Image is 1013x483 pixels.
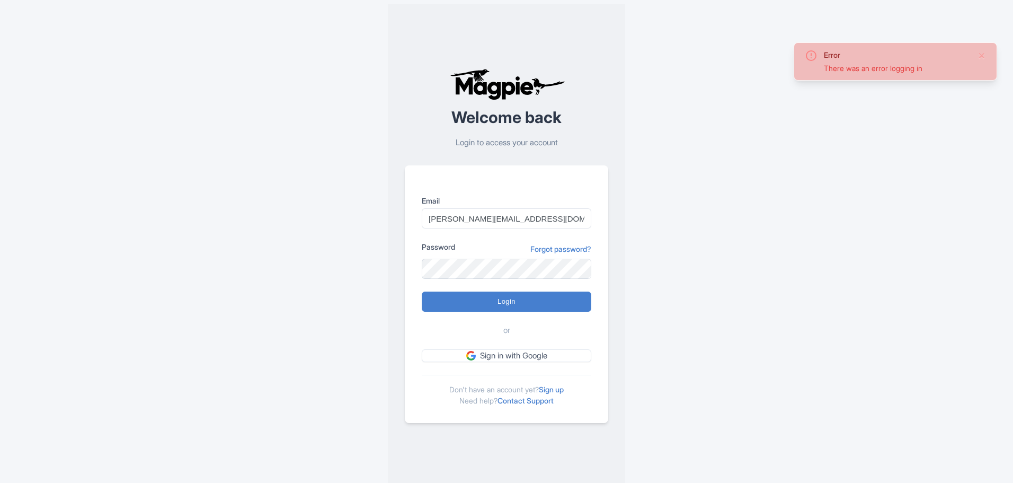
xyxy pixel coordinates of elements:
input: Login [422,292,591,312]
input: you@example.com [422,208,591,229]
p: Login to access your account [405,137,608,149]
div: Error [824,49,969,60]
a: Sign up [539,385,564,394]
div: There was an error logging in [824,63,969,74]
img: google.svg [466,351,476,361]
button: Close [978,49,986,62]
a: Forgot password? [530,243,591,254]
label: Password [422,241,455,252]
a: Sign in with Google [422,349,591,363]
h2: Welcome back [405,109,608,126]
label: Email [422,195,591,206]
a: Contact Support [497,396,554,405]
img: logo-ab69f6fb50320c5b225c76a69d11143b.png [447,68,566,100]
span: or [503,324,510,337]
div: Don't have an account yet? Need help? [422,375,591,406]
